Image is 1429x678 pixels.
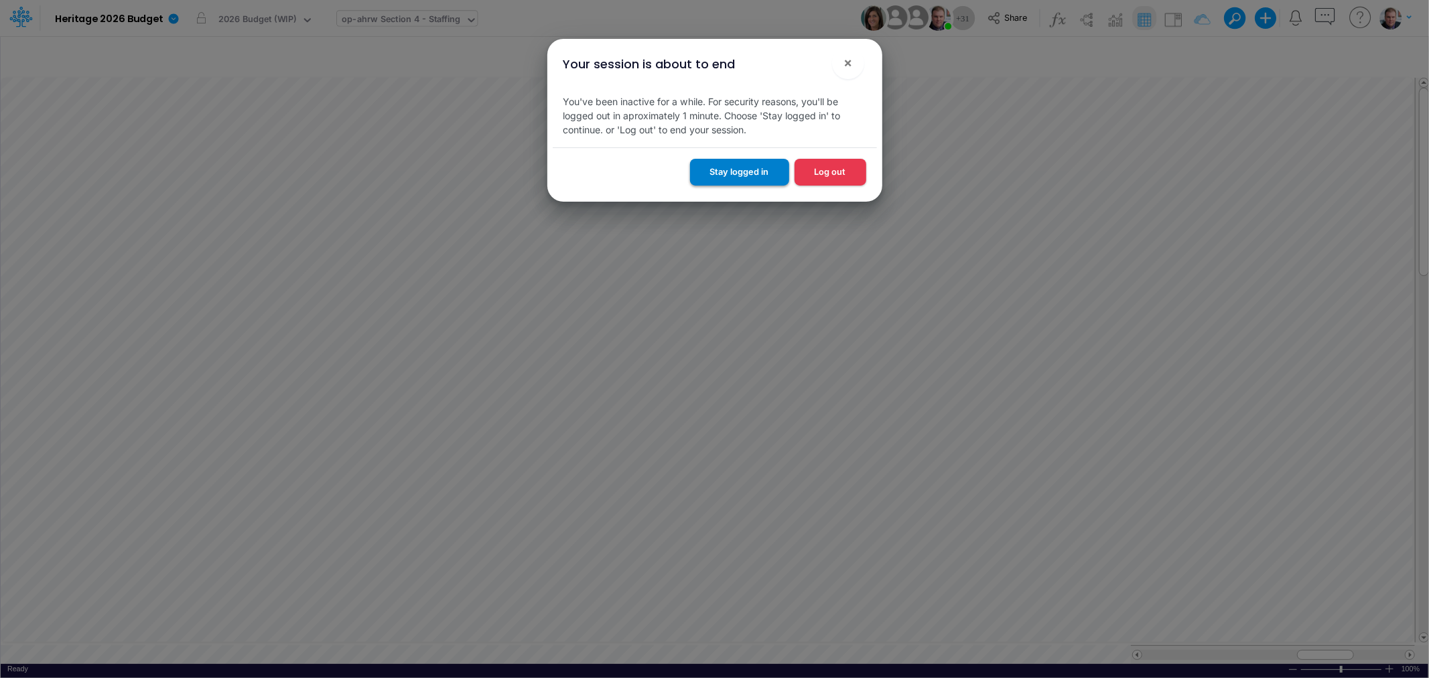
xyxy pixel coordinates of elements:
[563,55,736,73] div: Your session is about to end
[843,54,852,70] span: ×
[832,47,864,79] button: Close
[553,84,877,147] div: You've been inactive for a while. For security reasons, you'll be logged out in aproximately 1 mi...
[690,159,789,185] button: Stay logged in
[795,159,866,185] button: Log out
